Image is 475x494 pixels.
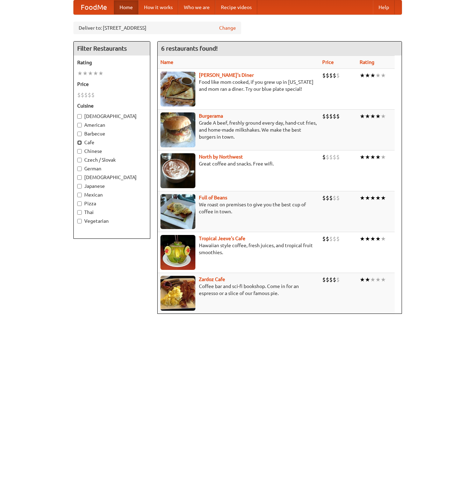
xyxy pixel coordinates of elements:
[322,153,326,161] li: $
[160,59,173,65] a: Name
[322,59,334,65] a: Price
[381,72,386,79] li: ★
[77,132,82,136] input: Barbecue
[333,72,336,79] li: $
[199,72,254,78] a: [PERSON_NAME]'s Diner
[88,69,93,77] li: ★
[160,235,195,270] img: jeeves.jpg
[322,194,326,202] li: $
[322,276,326,283] li: $
[370,194,375,202] li: ★
[333,276,336,283] li: $
[178,0,215,14] a: Who we are
[93,69,98,77] li: ★
[114,0,138,14] a: Home
[77,201,82,206] input: Pizza
[77,217,146,224] label: Vegetarian
[160,112,195,147] img: burgerama.jpg
[98,69,103,77] li: ★
[329,276,333,283] li: $
[329,235,333,243] li: $
[77,81,146,88] h5: Price
[375,72,381,79] li: ★
[77,165,146,172] label: German
[199,113,223,119] a: Burgerama
[381,112,386,120] li: ★
[329,194,333,202] li: $
[333,153,336,161] li: $
[360,276,365,283] li: ★
[336,72,340,79] li: $
[333,112,336,120] li: $
[360,194,365,202] li: ★
[160,153,195,188] img: north.jpg
[77,156,146,163] label: Czech / Slovak
[77,193,82,197] input: Mexican
[336,276,340,283] li: $
[160,160,317,167] p: Great coffee and snacks. Free wifi.
[77,183,146,190] label: Japanese
[199,236,245,241] a: Tropical Jeeve's Cafe
[161,45,218,52] ng-pluralize: 6 restaurants found!
[160,79,317,93] p: Food like mom cooked, if you grew up in [US_STATE] and mom ran a diner. Try our blue plate special!
[77,184,82,189] input: Japanese
[375,194,381,202] li: ★
[77,140,82,145] input: Cafe
[77,149,82,154] input: Chinese
[82,69,88,77] li: ★
[370,153,375,161] li: ★
[365,235,370,243] li: ★
[77,69,82,77] li: ★
[373,0,395,14] a: Help
[77,174,146,181] label: [DEMOGRAPHIC_DATA]
[73,22,241,34] div: Deliver to: [STREET_ADDRESS]
[199,277,225,282] a: Zardoz Cafe
[360,235,365,243] li: ★
[326,153,329,161] li: $
[326,112,329,120] li: $
[365,72,370,79] li: ★
[381,153,386,161] li: ★
[77,123,82,127] input: American
[360,112,365,120] li: ★
[326,276,329,283] li: $
[160,276,195,311] img: zardoz.jpg
[336,112,340,120] li: $
[77,121,146,128] label: American
[375,112,381,120] li: ★
[77,91,81,99] li: $
[375,276,381,283] li: ★
[370,235,375,243] li: ★
[199,195,227,200] b: Full of Beans
[329,112,333,120] li: $
[91,91,95,99] li: $
[336,153,340,161] li: $
[77,200,146,207] label: Pizza
[215,0,257,14] a: Recipe videos
[77,59,146,66] h5: Rating
[160,72,195,106] img: sallys.jpg
[77,148,146,155] label: Chinese
[333,235,336,243] li: $
[77,191,146,198] label: Mexican
[322,112,326,120] li: $
[322,235,326,243] li: $
[360,153,365,161] li: ★
[88,91,91,99] li: $
[160,283,317,297] p: Coffee bar and sci-fi bookshop. Come in for an espresso or a slice of our famous pie.
[336,194,340,202] li: $
[77,139,146,146] label: Cafe
[160,242,317,256] p: Hawaiian style coffee, fresh juices, and tropical fruit smoothies.
[370,72,375,79] li: ★
[381,276,386,283] li: ★
[199,154,243,160] a: North by Northwest
[370,112,375,120] li: ★
[375,153,381,161] li: ★
[77,158,82,162] input: Czech / Slovak
[326,194,329,202] li: $
[77,130,146,137] label: Barbecue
